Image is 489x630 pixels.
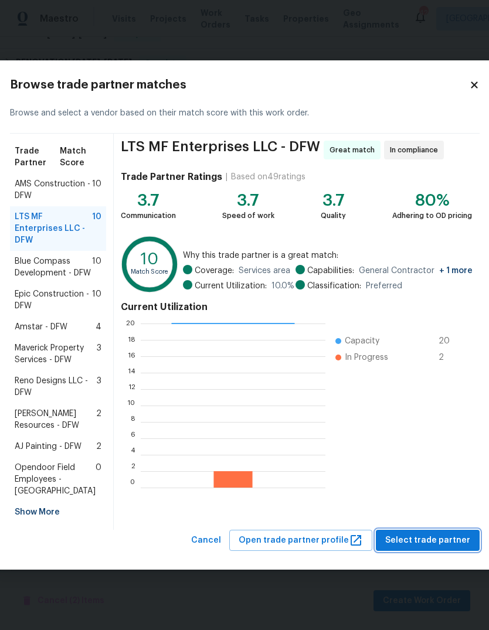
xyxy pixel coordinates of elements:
[15,462,96,497] span: Opendoor Field Employees - [GEOGRAPHIC_DATA]
[231,171,305,183] div: Based on 49 ratings
[271,280,294,292] span: 10.0 %
[97,375,101,399] span: 3
[15,408,96,431] span: [PERSON_NAME] Resources - DFW
[141,251,158,267] text: 10
[10,79,469,91] h2: Browse trade partner matches
[131,468,135,475] text: 2
[130,484,135,491] text: 0
[15,375,97,399] span: Reno Designs LLC - DFW
[195,265,234,277] span: Coverage:
[15,288,92,312] span: Epic Construction - DFW
[392,210,472,222] div: Adhering to OD pricing
[239,533,363,548] span: Open trade partner profile
[96,462,101,497] span: 0
[130,269,168,275] text: Match Score
[376,530,480,551] button: Select trade partner
[222,210,274,222] div: Speed of work
[222,171,231,183] div: |
[439,267,473,275] span: + 1 more
[359,265,473,277] span: General Contractor
[127,353,135,360] text: 16
[127,402,135,409] text: 10
[222,195,274,206] div: 3.7
[96,321,101,333] span: 4
[195,280,267,292] span: Current Utilization:
[191,533,221,548] span: Cancel
[92,256,101,279] span: 10
[439,335,457,347] span: 20
[130,418,135,425] text: 8
[92,178,101,202] span: 10
[15,321,67,333] span: Amstar - DFW
[130,451,135,458] text: 4
[392,195,472,206] div: 80%
[125,320,135,327] text: 20
[229,530,372,551] button: Open trade partner profile
[366,280,402,292] span: Preferred
[321,195,346,206] div: 3.7
[321,210,346,222] div: Quality
[127,369,135,376] text: 14
[15,342,97,366] span: Maverick Property Services - DFW
[60,145,101,169] span: Match Score
[92,211,101,246] span: 10
[121,195,176,206] div: 3.7
[96,408,101,431] span: 2
[10,93,480,134] div: Browse and select a vendor based on their match score with this work order.
[121,171,222,183] h4: Trade Partner Ratings
[385,533,470,548] span: Select trade partner
[92,288,101,312] span: 10
[439,352,457,363] span: 2
[345,352,388,363] span: In Progress
[15,178,92,202] span: AMS Construction - DFW
[239,265,290,277] span: Services area
[127,336,135,343] text: 18
[15,441,81,452] span: AJ Painting - DFW
[15,145,60,169] span: Trade Partner
[130,435,135,442] text: 6
[186,530,226,551] button: Cancel
[97,342,101,366] span: 3
[128,386,135,393] text: 12
[10,502,106,523] div: Show More
[390,144,443,156] span: In compliance
[183,250,472,261] span: Why this trade partner is a great match:
[96,441,101,452] span: 2
[307,265,354,277] span: Capabilities:
[121,210,176,222] div: Communication
[307,280,361,292] span: Classification:
[121,301,473,313] h4: Current Utilization
[345,335,379,347] span: Capacity
[15,211,92,246] span: LTS MF Enterprises LLC - DFW
[330,144,379,156] span: Great match
[121,141,320,159] span: LTS MF Enterprises LLC - DFW
[15,256,92,279] span: Blue Compass Development - DFW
